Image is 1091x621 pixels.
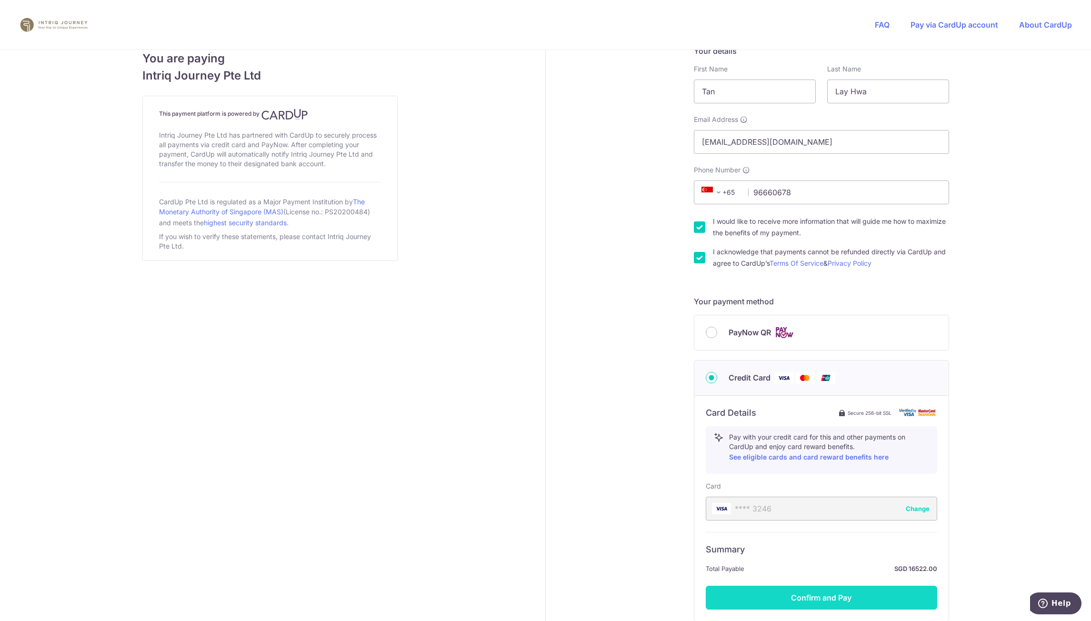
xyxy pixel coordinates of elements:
span: Email Address [694,115,738,124]
label: I would like to receive more information that will guide me how to maximize the benefits of my pa... [713,216,949,239]
span: Total Payable [706,563,744,574]
input: Last name [827,80,949,103]
img: Cards logo [775,327,794,339]
h5: Your payment method [694,296,949,307]
button: Confirm and Pay [706,586,937,610]
div: Credit Card Visa Mastercard Union Pay [706,372,937,384]
a: See eligible cards and card reward benefits here [729,453,889,461]
a: highest security standards [204,219,287,227]
div: CardUp Pte Ltd is regulated as a Major Payment Institution by (License no.: PS20200484) and meets... [159,194,381,230]
label: Last Name [827,64,861,74]
div: PayNow QR Cards logo [706,327,937,339]
input: Email address [694,130,949,154]
label: First Name [694,64,728,74]
span: Secure 256-bit SSL [848,409,891,417]
img: Visa [774,372,793,384]
div: Intriq Journey Pte Ltd has partnered with CardUp to securely process all payments via credit card... [159,129,381,170]
iframe: Opens a widget where you can find more information [1030,592,1081,616]
label: I acknowledge that payments cannot be refunded directly via CardUp and agree to CardUp’s & [713,246,949,269]
strong: SGD 16522.00 [748,563,937,574]
img: card secure [899,409,937,417]
h6: Summary [706,544,937,555]
h5: Your details [694,45,949,57]
h6: Card Details [706,407,756,419]
span: +65 [701,187,724,198]
img: CardUp [261,109,308,120]
a: Terms Of Service [770,259,823,267]
p: Pay with your credit card for this and other payments on CardUp and enjoy card reward benefits. [729,432,929,463]
a: About CardUp [1019,20,1072,30]
span: Intriq Journey Pte Ltd [142,67,398,84]
span: +65 [699,187,741,198]
img: Mastercard [795,372,814,384]
span: PayNow QR [729,327,771,338]
span: Credit Card [729,372,771,383]
img: Union Pay [816,372,835,384]
input: First name [694,80,816,103]
label: Card [706,481,721,491]
div: If you wish to verify these statements, please contact Intriq Journey Pte Ltd. [159,230,381,253]
a: Privacy Policy [828,259,871,267]
h4: This payment platform is powered by [159,109,381,120]
span: You are paying [142,50,398,67]
button: Change [906,504,930,513]
a: Pay via CardUp account [911,20,998,30]
a: FAQ [875,20,890,30]
span: Phone Number [694,165,741,175]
